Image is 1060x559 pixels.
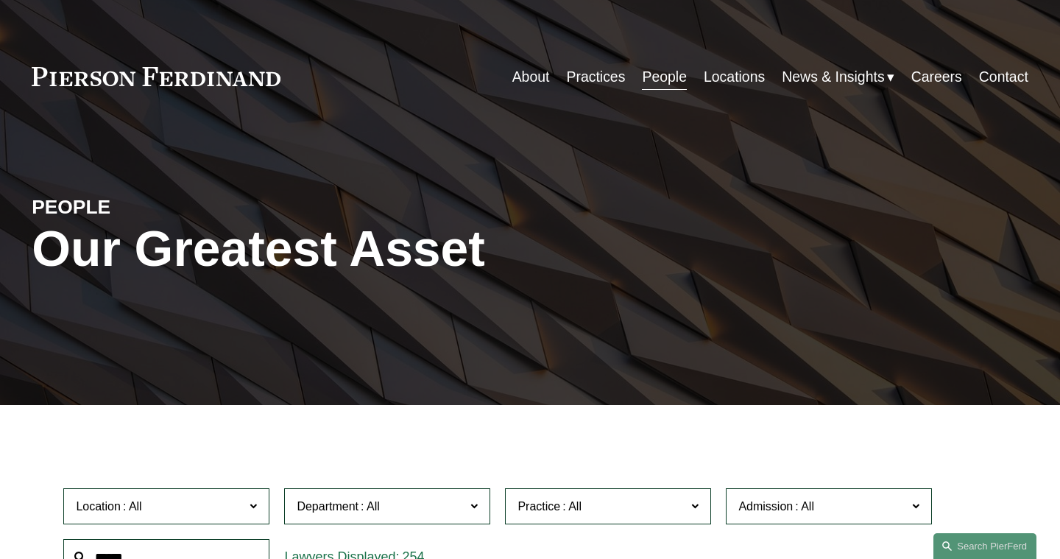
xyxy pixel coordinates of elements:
[76,500,121,513] span: Location
[911,63,962,91] a: Careers
[517,500,560,513] span: Practice
[782,63,894,91] a: folder dropdown
[738,500,793,513] span: Admission
[782,64,884,90] span: News & Insights
[933,533,1036,559] a: Search this site
[32,195,280,219] h4: PEOPLE
[642,63,687,91] a: People
[512,63,550,91] a: About
[297,500,358,513] span: Department
[704,63,765,91] a: Locations
[566,63,625,91] a: Practices
[32,220,696,278] h1: Our Greatest Asset
[979,63,1028,91] a: Contact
